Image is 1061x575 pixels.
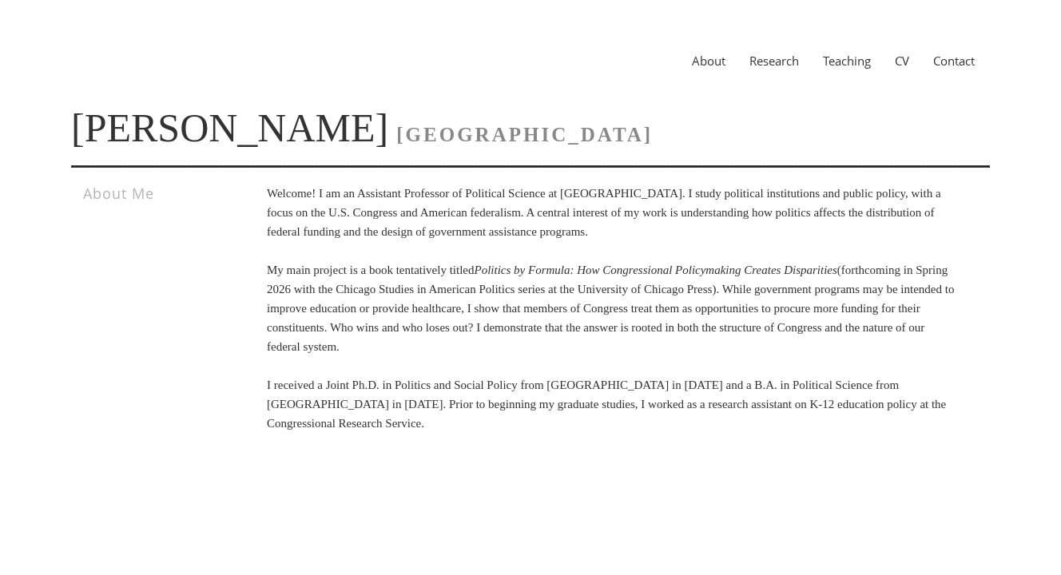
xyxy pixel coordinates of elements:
a: Teaching [811,53,883,69]
a: [PERSON_NAME] [71,105,388,150]
i: Politics by Formula: How Congressional Policymaking Creates Disparities [475,264,837,276]
span: [GEOGRAPHIC_DATA] [396,124,653,145]
h3: About Me [83,184,221,203]
a: About [680,53,737,69]
a: Contact [921,53,987,69]
a: Research [737,53,811,69]
a: CV [883,53,921,69]
p: Welcome! I am an Assistant Professor of Political Science at [GEOGRAPHIC_DATA]. I study political... [267,184,956,433]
